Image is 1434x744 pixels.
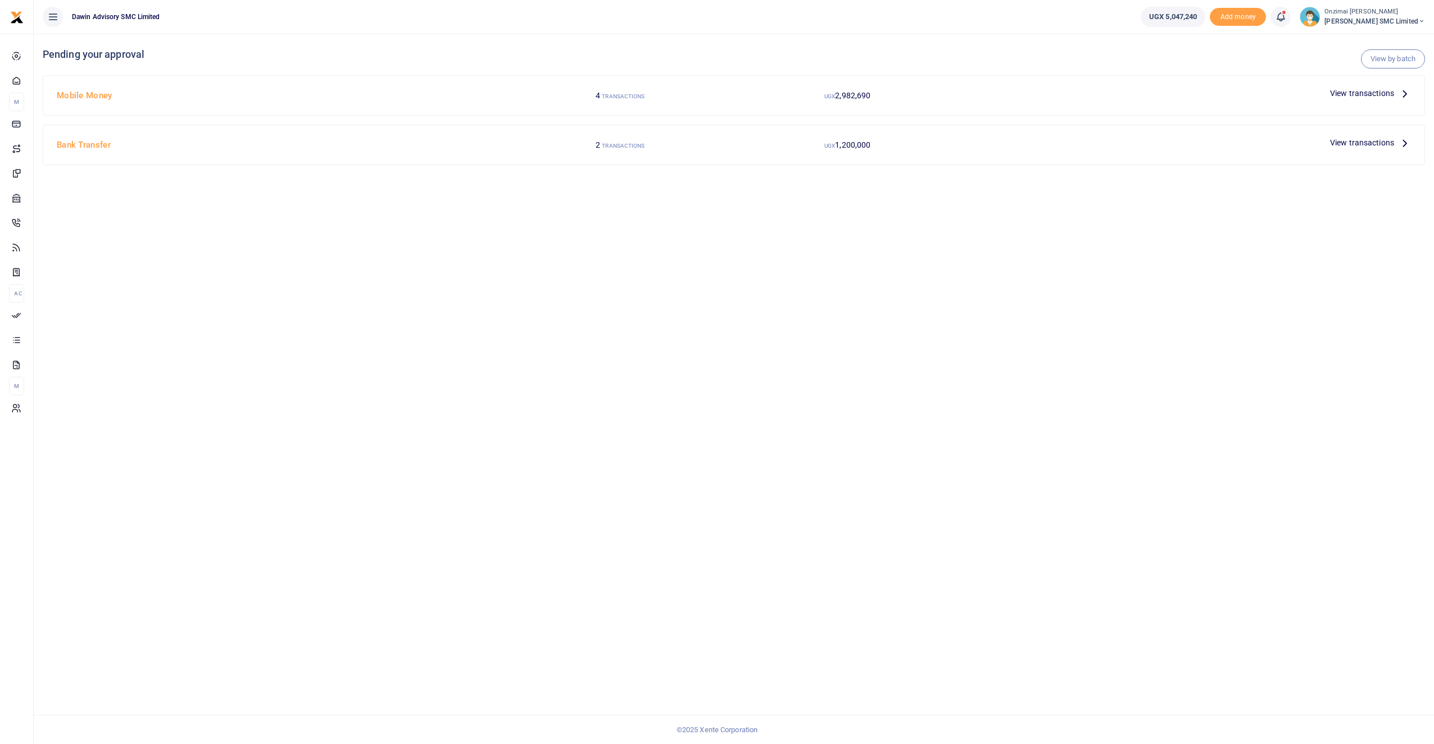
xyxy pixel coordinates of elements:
[9,377,24,395] li: M
[1300,7,1320,27] img: profile-user
[57,139,502,151] h4: Bank Transfer
[835,140,870,149] span: 1,200,000
[57,89,502,102] h4: Mobile Money
[1361,49,1425,69] a: View by batch
[1149,11,1197,22] span: UGX 5,047,240
[67,12,165,22] span: Dawin Advisory SMC Limited
[1330,87,1394,99] span: View transactions
[1330,136,1394,149] span: View transactions
[9,284,24,303] li: Ac
[10,12,24,21] a: logo-small logo-large logo-large
[1210,12,1266,20] a: Add money
[1324,16,1425,26] span: [PERSON_NAME] SMC Limited
[1136,7,1210,27] li: Wallet ballance
[10,11,24,24] img: logo-small
[1210,8,1266,26] li: Toup your wallet
[1300,7,1425,27] a: profile-user Onzimai [PERSON_NAME] [PERSON_NAME] SMC Limited
[602,143,645,149] small: TRANSACTIONS
[596,140,600,149] span: 2
[596,91,600,100] span: 4
[9,93,24,111] li: M
[1210,8,1266,26] span: Add money
[43,48,1425,61] h4: Pending your approval
[1324,7,1425,17] small: Onzimai [PERSON_NAME]
[824,143,835,149] small: UGX
[1141,7,1205,27] a: UGX 5,047,240
[835,91,870,100] span: 2,982,690
[824,93,835,99] small: UGX
[602,93,645,99] small: TRANSACTIONS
